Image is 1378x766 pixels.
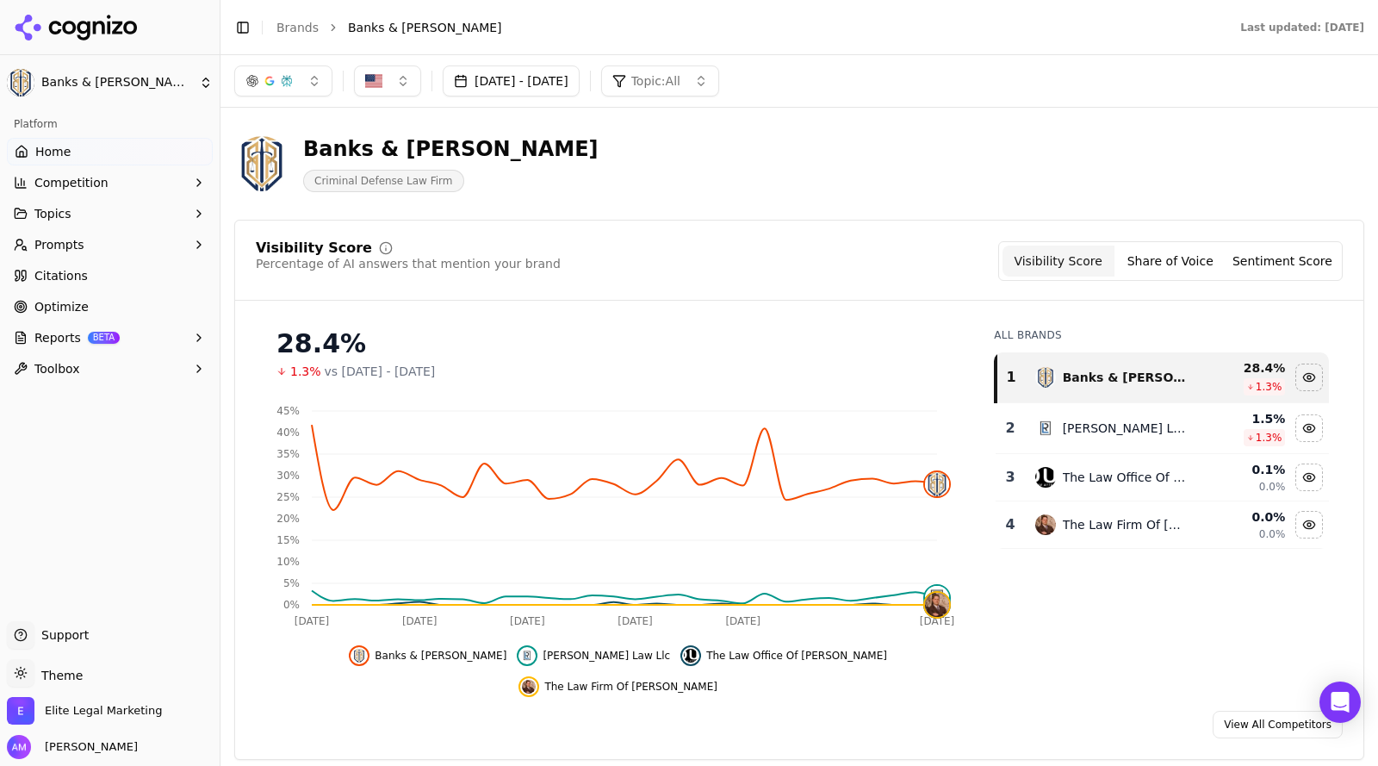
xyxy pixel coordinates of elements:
span: 1.3 % [1256,380,1282,394]
img: banks & brower [352,649,366,663]
span: Prompts [34,236,84,253]
div: The Law Firm Of [PERSON_NAME] [1063,516,1187,533]
tspan: [DATE] [402,615,438,627]
button: Sentiment Score [1226,246,1338,277]
tspan: [DATE] [295,615,330,627]
span: Competition [34,174,109,191]
a: View All Competitors [1213,711,1343,738]
span: 1.3 % [1256,431,1282,445]
button: Share of Voice [1114,246,1226,277]
span: Theme [34,669,83,682]
tspan: 35% [276,448,300,460]
tspan: 25% [276,491,300,503]
img: rigney law llc [520,649,534,663]
tspan: 10% [276,556,300,568]
button: ReportsBETA [7,324,213,352]
tspan: 45% [276,405,300,417]
div: Data table [994,352,1329,549]
img: the law firm of jesse k sanchez [1035,514,1056,535]
img: banks & brower [925,472,949,496]
img: United States [365,72,382,90]
div: 0.0 % [1201,508,1286,526]
img: Banks & Brower [7,69,34,97]
span: [PERSON_NAME] [38,739,138,755]
button: Open organization switcher [7,697,162,725]
span: Criminal Defense Law Firm [303,170,464,192]
span: Banks & [PERSON_NAME] [375,649,506,663]
span: Topics [34,205,71,222]
tspan: [DATE] [725,615,760,627]
div: Open Intercom Messenger [1319,682,1361,723]
span: The Law Office Of [PERSON_NAME] [706,649,887,663]
span: Toolbox [34,360,80,377]
span: Home [35,143,71,160]
span: BETA [88,332,120,344]
span: Reports [34,329,81,346]
tspan: 20% [276,513,300,525]
button: Hide rigney law llc data [517,645,670,666]
img: rigney law llc [925,586,949,610]
img: Elite Legal Marketing [7,697,34,725]
span: 1.3% [290,363,321,380]
button: Hide banks & brower data [1295,364,1323,391]
tspan: [DATE] [618,615,653,627]
div: 28.4 % [1201,359,1286,377]
span: Banks & [PERSON_NAME] [348,19,502,36]
button: Visibility Score [1002,246,1114,277]
button: Hide the law firm of jesse k sanchez data [518,676,717,697]
div: Visibility Score [256,241,372,255]
a: Brands [276,21,319,34]
div: Platform [7,110,213,138]
button: Topics [7,200,213,227]
span: 0.0% [1259,527,1286,541]
a: Home [7,138,213,165]
span: Topic: All [631,72,680,90]
tr: 1banks & browerBanks & [PERSON_NAME]28.4%1.3%Hide banks & brower data [996,352,1329,403]
span: vs [DATE] - [DATE] [325,363,436,380]
div: 0.1 % [1201,461,1286,478]
button: Hide the law firm of jesse k sanchez data [1295,511,1323,539]
button: Prompts [7,231,213,258]
tspan: [DATE] [920,615,955,627]
button: Hide the law office of jeff cardella data [680,645,887,666]
span: Elite Legal Marketing [45,703,162,719]
div: [PERSON_NAME] Law Llc [1063,420,1187,437]
button: Open user button [7,735,138,759]
tr: 2rigney law llc[PERSON_NAME] Law Llc1.5%1.3%Hide rigney law llc data [996,403,1329,454]
img: the law firm of jesse k sanchez [522,680,536,694]
div: Last updated: [DATE] [1240,21,1364,34]
img: banks & brower [1035,367,1056,388]
span: Support [34,626,89,644]
div: 2 [1002,418,1017,439]
img: Banks & Brower [234,136,289,191]
span: Banks & [PERSON_NAME] [41,75,192,90]
div: 3 [1002,467,1017,488]
div: The Law Office Of [PERSON_NAME] [1063,469,1187,486]
a: Optimize [7,293,213,321]
img: the law firm of jesse k sanchez [925,593,949,617]
span: Citations [34,267,88,284]
tspan: 40% [276,427,300,439]
button: Competition [7,169,213,196]
img: the law office of jeff cardella [1035,467,1056,488]
button: Hide rigney law llc data [1295,414,1323,442]
div: 4 [1002,514,1017,535]
span: The Law Firm Of [PERSON_NAME] [544,680,717,694]
tr: 4the law firm of jesse k sanchezThe Law Firm Of [PERSON_NAME]0.0%0.0%Hide the law firm of jesse k... [996,501,1329,549]
img: rigney law llc [1035,418,1056,439]
button: [DATE] - [DATE] [443,65,580,97]
div: 1.5 % [1201,410,1286,427]
div: Banks & [PERSON_NAME] [303,135,599,163]
tr: 3the law office of jeff cardellaThe Law Office Of [PERSON_NAME]0.1%0.0%Hide the law office of jef... [996,454,1329,501]
tspan: 30% [276,470,300,482]
div: 28.4% [276,328,959,359]
tspan: 15% [276,534,300,546]
tspan: [DATE] [510,615,545,627]
span: [PERSON_NAME] Law Llc [543,649,670,663]
div: Percentage of AI answers that mention your brand [256,255,561,272]
div: Banks & [PERSON_NAME] [1063,369,1187,386]
button: Hide banks & brower data [349,645,506,666]
button: Hide the law office of jeff cardella data [1295,464,1323,491]
span: Optimize [34,298,89,315]
a: Citations [7,262,213,290]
